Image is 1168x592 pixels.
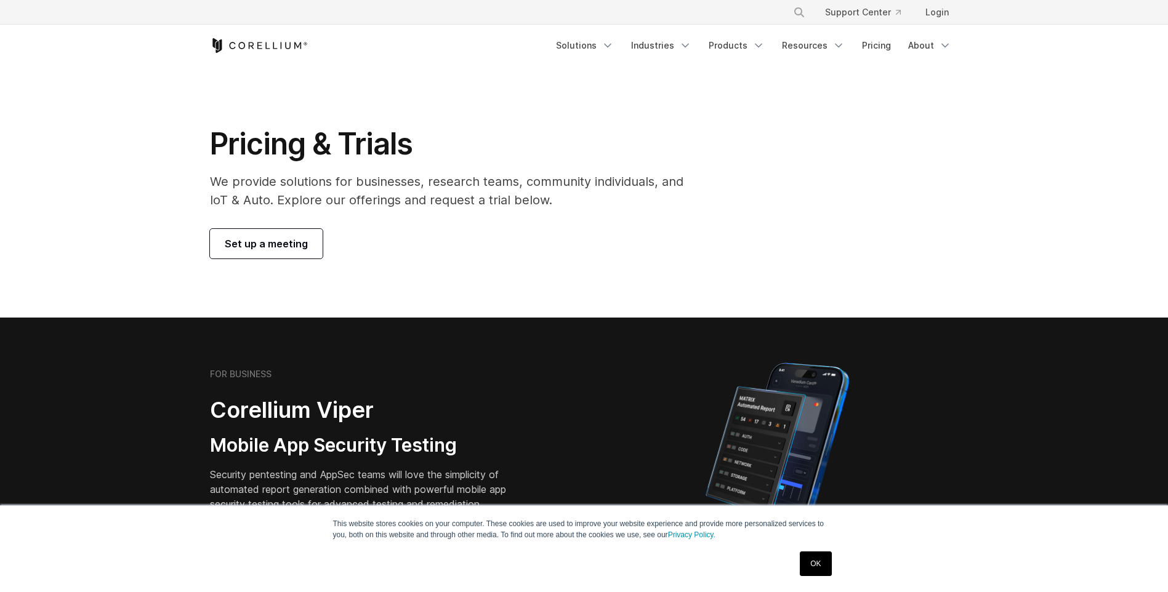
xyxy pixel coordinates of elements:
a: Corellium Home [210,38,308,53]
h2: Corellium Viper [210,396,525,424]
a: Resources [775,34,852,57]
a: Pricing [855,34,898,57]
img: Corellium MATRIX automated report on iPhone showing app vulnerability test results across securit... [685,357,870,572]
a: About [901,34,959,57]
a: OK [800,551,831,576]
h6: FOR BUSINESS [210,369,272,380]
h1: Pricing & Trials [210,126,701,162]
div: Navigation Menu [778,1,959,23]
a: Solutions [549,34,621,57]
span: Set up a meeting [225,236,308,251]
p: We provide solutions for businesses, research teams, community individuals, and IoT & Auto. Explo... [210,172,701,209]
a: Support Center [815,1,911,23]
p: Security pentesting and AppSec teams will love the simplicity of automated report generation comb... [210,467,525,511]
p: This website stores cookies on your computer. These cookies are used to improve your website expe... [333,518,836,540]
a: Industries [624,34,699,57]
a: Login [916,1,959,23]
button: Search [788,1,810,23]
div: Navigation Menu [549,34,959,57]
a: Set up a meeting [210,229,323,258]
h3: Mobile App Security Testing [210,434,525,457]
a: Products [701,34,772,57]
a: Privacy Policy. [668,530,715,539]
